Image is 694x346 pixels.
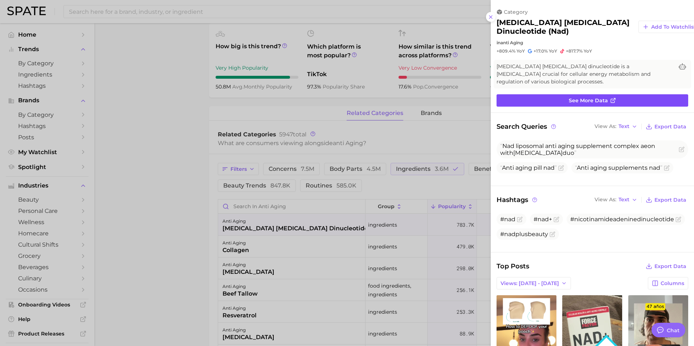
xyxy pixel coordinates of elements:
[644,195,688,205] button: Export Data
[500,164,557,171] span: Anti aging pill nad
[593,122,639,131] button: View AsText
[664,165,670,171] button: Flag as miscategorized or irrelevant
[661,280,684,287] span: Columns
[595,124,616,128] span: View As
[593,195,639,205] button: View AsText
[534,48,548,54] span: +17.0%
[513,149,563,156] span: [MEDICAL_DATA]
[497,48,515,54] span: +809.4%
[501,40,523,45] span: anti aging
[497,18,633,36] h2: [MEDICAL_DATA] [MEDICAL_DATA] dinucleotide (nad)
[500,143,655,156] span: Nad liposomal anti aging supplement complex aeon with duo
[566,48,583,54] span: +817.7%
[569,98,608,104] span: See more data
[619,124,629,128] span: Text
[654,263,686,269] span: Export Data
[517,217,523,222] button: Flag as miscategorized or irrelevant
[549,48,557,54] span: YoY
[500,231,548,238] span: #nadplusbeauty
[554,217,559,222] button: Flag as miscategorized or irrelevant
[570,216,674,223] span: #nicotinamideadeninedinucleotide
[679,147,685,152] button: Flag as miscategorized or irrelevant
[497,121,557,132] span: Search Queries
[619,198,629,202] span: Text
[534,216,552,223] span: #nad+
[497,277,571,289] button: Views: [DATE] - [DATE]
[517,48,525,54] span: YoY
[550,231,555,237] button: Flag as miscategorized or irrelevant
[497,63,674,86] span: [MEDICAL_DATA] [MEDICAL_DATA] dinucleotide is a [MEDICAL_DATA] crucial for cellular energy metabo...
[644,121,688,132] button: Export Data
[648,277,688,289] button: Columns
[595,198,616,202] span: View As
[497,195,538,205] span: Hashtags
[501,280,559,287] span: Views: [DATE] - [DATE]
[497,94,688,107] a: See more data
[675,217,681,222] button: Flag as miscategorized or irrelevant
[497,40,688,45] div: in
[575,164,662,171] span: Anti aging supplements nad
[497,261,529,271] span: Top Posts
[644,261,688,271] button: Export Data
[654,124,686,130] span: Export Data
[504,9,528,15] span: category
[558,165,564,171] button: Flag as miscategorized or irrelevant
[654,197,686,203] span: Export Data
[500,216,515,223] span: #nad
[584,48,592,54] span: YoY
